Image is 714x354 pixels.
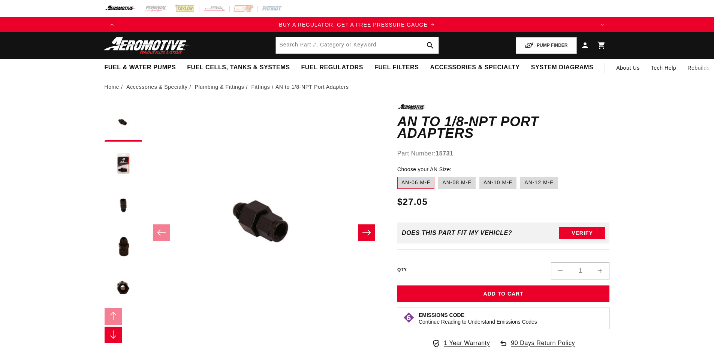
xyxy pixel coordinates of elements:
button: Load image 3 in gallery view [105,187,142,224]
h1: AN to 1/8-NPT Port Adapters [397,116,610,139]
button: Translation missing: en.sections.announcements.previous_announcement [105,17,120,32]
summary: Fuel Filters [369,59,425,76]
summary: Tech Help [645,59,682,77]
span: Fuel & Water Pumps [105,64,176,72]
a: Plumbing & Fittings [195,83,244,91]
a: 1 Year Warranty [432,338,490,348]
a: About Us [611,59,645,77]
a: Fittings [251,83,270,91]
button: Load image 4 in gallery view [105,228,142,265]
li: AN to 1/8-NPT Port Adapters [275,83,349,91]
span: Fuel Regulators [301,64,363,72]
span: About Us [616,65,639,71]
button: Translation missing: en.sections.announcements.next_announcement [595,17,610,32]
input: Search by Part Number, Category or Keyword [276,37,439,54]
button: Load image 2 in gallery view [105,145,142,183]
summary: System Diagrams [525,59,599,76]
span: Rebuilds [687,64,710,72]
button: Emissions CodeContinue Reading to Understand Emissions Codes [419,312,537,325]
button: PUMP FINDER [516,37,576,54]
li: Accessories & Specialty [126,83,193,91]
span: 1 Year Warranty [444,338,490,348]
button: Slide left [153,224,170,241]
strong: 15731 [436,150,454,157]
div: Does This part fit My vehicle? [402,230,512,236]
summary: Fuel Regulators [295,59,368,76]
label: AN-10 M-F [479,177,516,189]
button: Slide right [105,327,123,343]
span: Fuel Cells, Tanks & Systems [187,64,290,72]
img: Emissions code [403,312,415,324]
div: Announcement [120,21,595,29]
img: Aeromotive [102,37,195,54]
span: Fuel Filters [374,64,419,72]
span: Accessories & Specialty [430,64,520,72]
slideshow-component: Translation missing: en.sections.announcements.announcement_bar [86,17,629,32]
legend: Choose your AN Size: [397,166,452,173]
strong: Emissions Code [419,312,464,318]
a: BUY A REGULATOR, GET A FREE PRESSURE GAUGE [120,21,595,29]
p: Continue Reading to Understand Emissions Codes [419,318,537,325]
div: Part Number: [397,149,610,158]
a: Home [105,83,120,91]
button: Verify [559,227,605,239]
span: Tech Help [651,64,677,72]
button: Add to Cart [397,285,610,302]
span: $27.05 [397,195,428,209]
nav: breadcrumbs [105,83,610,91]
button: Slide right [358,224,375,241]
label: AN-08 M-F [438,177,475,189]
summary: Fuel Cells, Tanks & Systems [181,59,295,76]
div: 1 of 4 [120,21,595,29]
label: QTY [397,267,407,273]
button: Load image 1 in gallery view [105,104,142,142]
button: search button [422,37,439,54]
button: Slide left [105,308,123,325]
span: BUY A REGULATOR, GET A FREE PRESSURE GAUGE [279,22,428,28]
label: AN-06 M-F [397,177,434,189]
span: System Diagrams [531,64,593,72]
label: AN-12 M-F [520,177,557,189]
summary: Accessories & Specialty [425,59,525,76]
summary: Fuel & Water Pumps [99,59,182,76]
button: Load image 5 in gallery view [105,269,142,306]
